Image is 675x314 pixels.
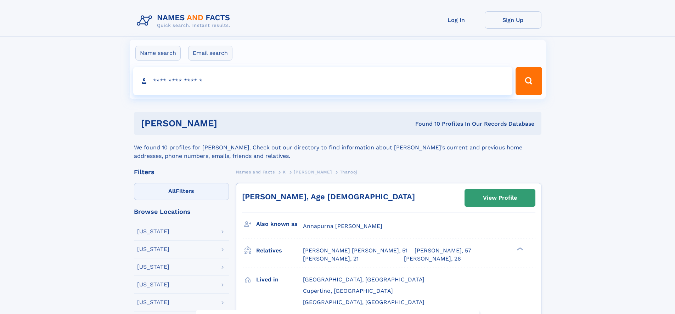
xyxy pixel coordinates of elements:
[137,246,169,252] div: [US_STATE]
[134,183,229,200] label: Filters
[256,274,303,286] h3: Lived in
[516,67,542,95] button: Search Button
[168,188,176,194] span: All
[141,119,316,128] h1: [PERSON_NAME]
[134,11,236,30] img: Logo Names and Facts
[135,46,181,61] label: Name search
[428,11,485,29] a: Log In
[303,276,424,283] span: [GEOGRAPHIC_DATA], [GEOGRAPHIC_DATA]
[134,169,229,175] div: Filters
[303,223,382,229] span: Annapurna [PERSON_NAME]
[242,192,415,201] a: [PERSON_NAME], Age [DEMOGRAPHIC_DATA]
[134,209,229,215] div: Browse Locations
[340,170,357,175] span: Thanooj
[485,11,541,29] a: Sign Up
[404,255,461,263] a: [PERSON_NAME], 26
[137,282,169,287] div: [US_STATE]
[294,167,332,176] a: [PERSON_NAME]
[256,218,303,230] h3: Also known as
[236,167,275,176] a: Names and Facts
[256,245,303,257] h3: Relatives
[483,190,517,206] div: View Profile
[133,67,513,95] input: search input
[303,299,424,306] span: [GEOGRAPHIC_DATA], [GEOGRAPHIC_DATA]
[283,167,286,176] a: K
[465,189,535,206] a: View Profile
[415,247,471,255] a: [PERSON_NAME], 57
[303,255,359,263] a: [PERSON_NAME], 21
[137,299,169,305] div: [US_STATE]
[283,170,286,175] span: K
[303,287,393,294] span: Cupertino, [GEOGRAPHIC_DATA]
[515,247,524,251] div: ❯
[134,135,541,160] div: We found 10 profiles for [PERSON_NAME]. Check out our directory to find information about [PERSON...
[303,247,407,255] a: [PERSON_NAME] [PERSON_NAME], 51
[294,170,332,175] span: [PERSON_NAME]
[137,264,169,270] div: [US_STATE]
[137,229,169,234] div: [US_STATE]
[316,120,534,128] div: Found 10 Profiles In Our Records Database
[188,46,232,61] label: Email search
